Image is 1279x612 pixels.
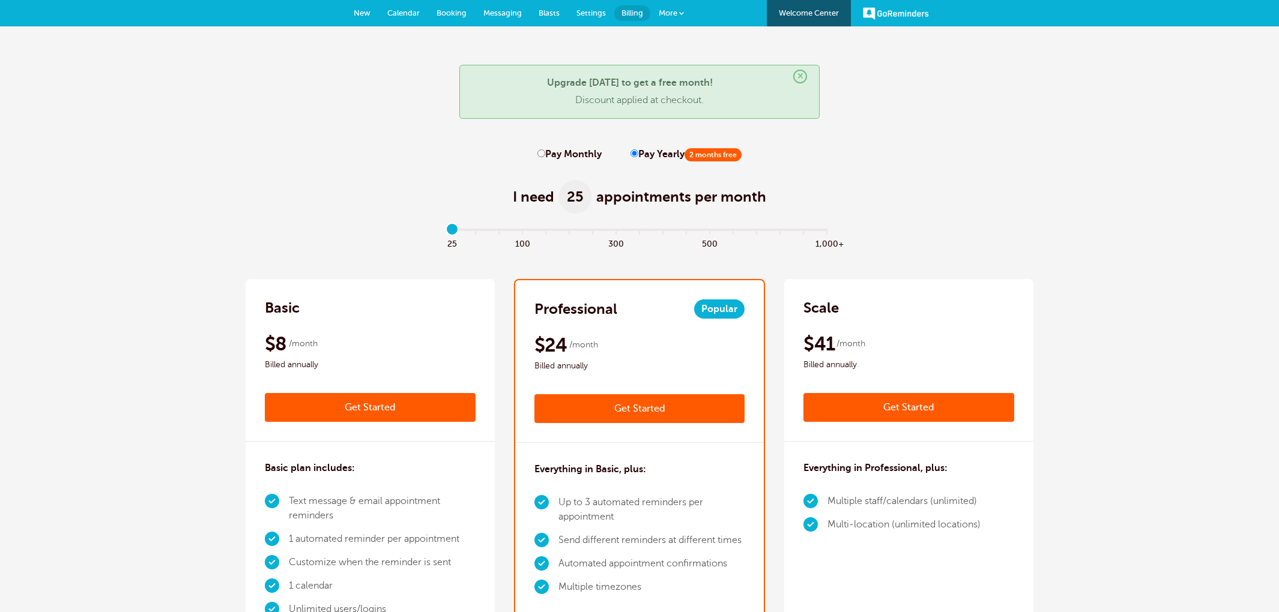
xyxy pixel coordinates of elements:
span: New [354,8,370,17]
span: Billing [621,8,643,17]
li: Customize when the reminder is sent [289,551,476,574]
span: I need [513,187,554,206]
input: Pay Monthly [537,149,545,157]
input: Pay Yearly2 months free [630,149,638,157]
span: Settings [576,8,606,17]
li: Automated appointment confirmations [558,552,745,575]
li: Up to 3 automated reminders per appointment [558,491,745,529]
span: × [793,70,807,83]
li: Text message & email appointment reminders [289,490,476,527]
li: 1 automated reminder per appointment [289,527,476,551]
label: Pay Monthly [537,149,602,160]
h2: Professional [534,299,617,319]
span: /month [569,338,598,352]
li: Multiple staff/calendars (unlimited) [827,490,981,513]
p: Discount applied at checkout. [472,95,807,106]
h3: Basic plan includes: [265,461,355,475]
span: $24 [534,333,567,357]
span: Billed annually [265,358,476,372]
span: 100 [511,236,534,250]
li: 1 calendar [289,574,476,598]
span: 1,000+ [815,236,839,250]
li: Send different reminders at different times [558,529,745,552]
span: Calendar [387,8,420,17]
span: 500 [698,236,722,250]
label: Pay Yearly [630,149,742,160]
span: Billed annually [803,358,1014,372]
li: Multiple timezones [558,575,745,599]
span: appointments per month [596,187,766,206]
strong: Upgrade [DATE] to get a free month! [547,77,713,88]
h2: Basic [265,298,300,317]
span: /month [836,337,865,351]
a: Get Started [803,393,1014,422]
span: Blasts [539,8,560,17]
h2: Scale [803,298,839,317]
span: 25 [559,180,591,214]
h3: Everything in Professional, plus: [803,461,948,475]
a: Get Started [534,394,745,423]
span: Messaging [483,8,522,17]
span: 2 months free [685,148,742,161]
span: More [659,8,677,17]
span: /month [289,337,318,351]
span: $8 [265,332,287,356]
span: $41 [803,332,835,356]
span: 300 [605,236,628,250]
li: Multi-location (unlimited locations) [827,513,981,536]
span: Billed annually [534,359,745,373]
span: Booking [437,8,467,17]
a: Billing [614,5,650,21]
span: 25 [441,236,464,250]
a: Get Started [265,393,476,422]
h3: Everything in Basic, plus: [534,462,646,476]
span: Popular [694,299,745,319]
